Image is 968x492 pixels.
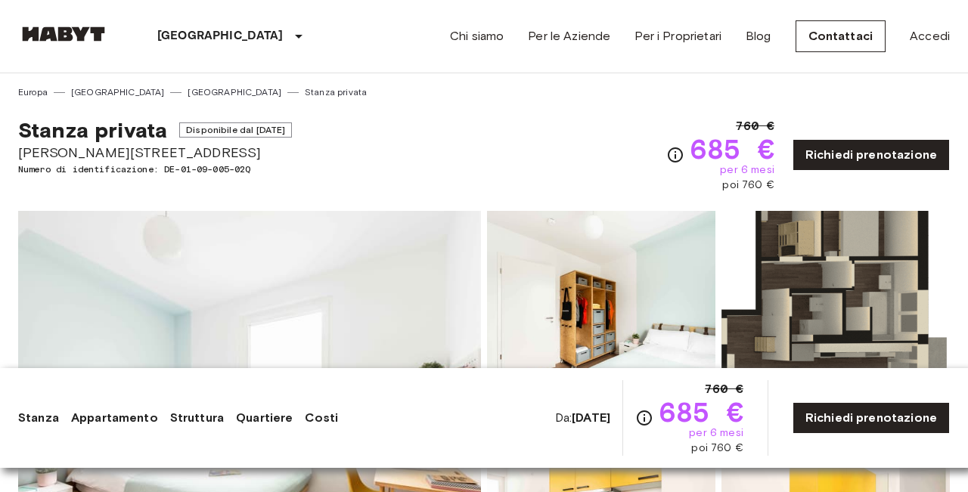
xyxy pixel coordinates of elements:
img: Picture of unit DE-01-09-005-02Q [487,211,715,409]
span: Numero di identificazione: DE-01-09-005-02Q [18,162,292,176]
img: Picture of unit DE-01-09-005-02Q [721,211,950,409]
img: Habyt [18,26,109,42]
a: Blog [746,27,771,45]
span: poi 760 € [691,441,743,456]
span: 760 € [736,117,774,135]
span: 685 € [659,398,743,425]
a: [GEOGRAPHIC_DATA] [71,85,165,99]
span: 760 € [705,380,743,398]
span: poi 760 € [722,178,774,193]
a: Appartamento [71,409,158,427]
a: Costi [305,409,338,427]
span: 685 € [690,135,774,162]
span: Stanza privata [18,117,167,143]
svg: Verifica i dettagli delle spese nella sezione 'Riassunto dei Costi'. Si prega di notare che gli s... [635,409,653,427]
b: [DATE] [572,410,610,425]
a: Contattaci [796,20,886,52]
svg: Verifica i dettagli delle spese nella sezione 'Riassunto dei Costi'. Si prega di notare che gli s... [666,146,684,164]
a: Per i Proprietari [634,27,721,45]
span: [PERSON_NAME][STREET_ADDRESS] [18,143,292,162]
span: per 6 mesi [689,425,743,441]
a: Quartiere [236,409,293,427]
a: Struttura [170,409,224,427]
a: Stanza privata [305,85,367,99]
a: Chi siamo [450,27,504,45]
span: Da: [555,410,610,426]
a: Stanza [18,409,59,427]
a: [GEOGRAPHIC_DATA] [188,85,281,99]
a: Richiedi prenotazione [793,139,950,171]
a: Accedi [910,27,950,45]
span: per 6 mesi [720,162,774,178]
a: Europa [18,85,48,99]
a: Richiedi prenotazione [793,402,950,434]
p: [GEOGRAPHIC_DATA] [157,27,284,45]
span: Disponibile dal [DATE] [179,122,292,138]
a: Per le Aziende [528,27,610,45]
